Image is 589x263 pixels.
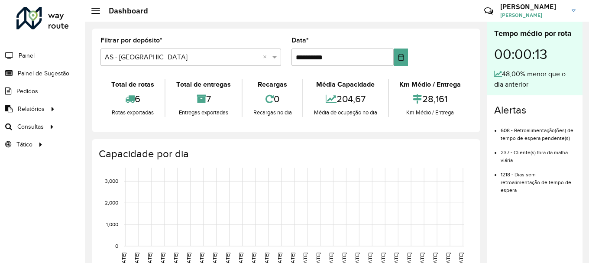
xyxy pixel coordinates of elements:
[494,28,576,39] div: Tempo médio por rota
[305,90,385,108] div: 204,67
[168,90,239,108] div: 7
[105,178,118,184] text: 3,000
[17,122,44,131] span: Consultas
[394,49,408,66] button: Choose Date
[391,79,469,90] div: Km Médio / Entrega
[100,35,162,45] label: Filtrar por depósito
[501,164,576,194] li: 1218 - Dias sem retroalimentação de tempo de espera
[501,142,576,164] li: 237 - Cliente(s) fora da malha viária
[500,3,565,11] h3: [PERSON_NAME]
[168,108,239,117] div: Entregas exportadas
[479,2,498,20] a: Contato Rápido
[106,221,118,227] text: 1,000
[263,52,270,62] span: Clear all
[103,108,162,117] div: Rotas exportadas
[305,79,385,90] div: Média Capacidade
[391,108,469,117] div: Km Médio / Entrega
[245,108,300,117] div: Recargas no dia
[103,90,162,108] div: 6
[100,6,148,16] h2: Dashboard
[16,87,38,96] span: Pedidos
[103,79,162,90] div: Total de rotas
[494,69,576,90] div: 48,00% menor que o dia anterior
[500,11,565,19] span: [PERSON_NAME]
[245,90,300,108] div: 0
[291,35,309,45] label: Data
[391,90,469,108] div: 28,161
[494,104,576,117] h4: Alertas
[105,200,118,205] text: 2,000
[115,243,118,249] text: 0
[18,69,69,78] span: Painel de Sugestão
[245,79,300,90] div: Recargas
[168,79,239,90] div: Total de entregas
[501,120,576,142] li: 608 - Retroalimentação(ões) de tempo de espera pendente(s)
[18,104,45,114] span: Relatórios
[494,39,576,69] div: 00:00:13
[305,108,385,117] div: Média de ocupação no dia
[99,148,472,160] h4: Capacidade por dia
[19,51,35,60] span: Painel
[16,140,32,149] span: Tático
